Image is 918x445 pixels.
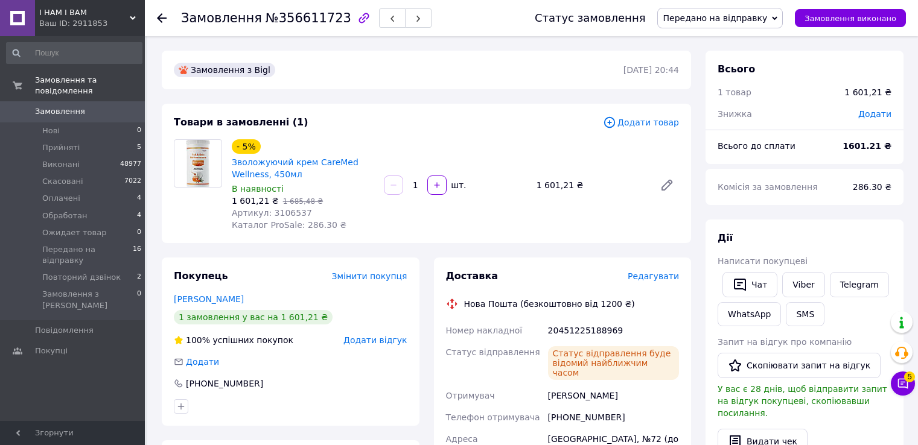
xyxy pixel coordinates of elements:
[35,75,145,96] span: Замовлення та повідомлення
[137,125,141,136] span: 0
[655,173,679,197] a: Редагувати
[718,337,852,347] span: Запит на відгук про компанію
[137,210,141,221] span: 4
[174,294,244,304] a: [PERSON_NAME]
[137,272,141,283] span: 2
[232,208,312,218] span: Артикул: 3106537
[603,116,679,129] span: Додати товар
[42,244,133,266] span: Передано на відправку
[137,142,141,153] span: 5
[174,334,293,346] div: успішних покупок
[628,271,679,281] span: Редагувати
[446,347,540,357] span: Статус відправлення
[843,141,891,151] b: 1601.21 ₴
[232,196,279,206] span: 1 601,21 ₴
[35,325,94,336] span: Повідомлення
[718,302,781,326] a: WhatsApp
[332,271,407,281] span: Змінити покупця
[42,125,60,136] span: Нові
[35,106,85,117] span: Замовлення
[446,270,499,282] span: Доставка
[853,182,891,192] span: 286.30 ₴
[181,11,262,25] span: Замовлення
[446,434,478,444] span: Адреса
[39,18,145,29] div: Ваш ID: 2911853
[795,9,906,27] button: Замовлення виконано
[283,197,324,206] span: 1 685,48 ₴
[891,371,915,396] button: Чат з покупцем5
[718,384,887,418] span: У вас є 28 днів, щоб відправити запит на відгук покупцеві, скопіювавши посилання.
[718,63,755,75] span: Всього
[42,159,80,170] span: Виконані
[786,302,824,326] button: SMS
[446,412,540,422] span: Телефон отримувача
[42,227,106,238] span: Ожидает товар
[174,116,308,128] span: Товари в замовленні (1)
[718,256,808,266] span: Написати покупцеві
[718,109,752,119] span: Знижка
[623,65,679,75] time: [DATE] 20:44
[186,335,210,345] span: 100%
[535,12,646,24] div: Статус замовлення
[42,289,137,311] span: Замовлення з [PERSON_NAME]
[548,346,679,380] div: Статус відправлення буде відомий найближчим часом
[42,272,121,283] span: Повторний дзвінок
[546,385,681,406] div: [PERSON_NAME]
[39,7,130,18] span: І НАМ І ВАМ
[830,272,889,297] a: Telegram
[461,298,638,310] div: Нова Пошта (безкоштовно від 1200 ₴)
[446,326,523,335] span: Номер накладної
[532,177,650,194] div: 1 601,21 ₴
[858,109,891,119] span: Додати
[232,157,359,179] a: Зволожуючий крем CareMed Wellness, 450мл
[42,142,80,153] span: Прийняті
[35,346,68,356] span: Покупці
[6,42,142,64] input: Пошук
[266,11,351,25] span: №356611723
[722,272,777,297] button: Чат
[133,244,141,266] span: 16
[718,141,795,151] span: Всього до сплати
[718,353,881,378] button: Скопіювати запит на відгук
[174,63,275,77] div: Замовлення з Bigl
[718,182,818,192] span: Комісія за замовлення
[904,371,915,382] span: 5
[232,184,284,194] span: В наявності
[174,310,333,324] div: 1 замовлення у вас на 1 601,21 ₴
[157,12,167,24] div: Повернутися назад
[448,179,467,191] div: шт.
[185,377,264,390] div: [PHONE_NUMBER]
[137,193,141,204] span: 4
[186,140,210,187] img: Зволожуючий крем CareMed Wellness, 450мл
[546,406,681,428] div: [PHONE_NUMBER]
[782,272,824,297] a: Viber
[124,176,141,187] span: 7022
[120,159,141,170] span: 48977
[174,270,228,282] span: Покупець
[546,320,681,341] div: 20451225188969
[42,193,80,204] span: Оплачені
[718,87,751,97] span: 1 товар
[186,357,219,367] span: Додати
[343,335,407,345] span: Додати відгук
[137,227,141,238] span: 0
[663,13,767,23] span: Передано на відправку
[805,14,896,23] span: Замовлення виконано
[232,139,261,154] div: - 5%
[718,232,733,244] span: Дії
[232,220,346,230] span: Каталог ProSale: 286.30 ₴
[137,289,141,311] span: 0
[42,176,83,187] span: Скасовані
[446,391,495,400] span: Отримувач
[42,210,87,221] span: Обработан
[844,86,891,98] div: 1 601,21 ₴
